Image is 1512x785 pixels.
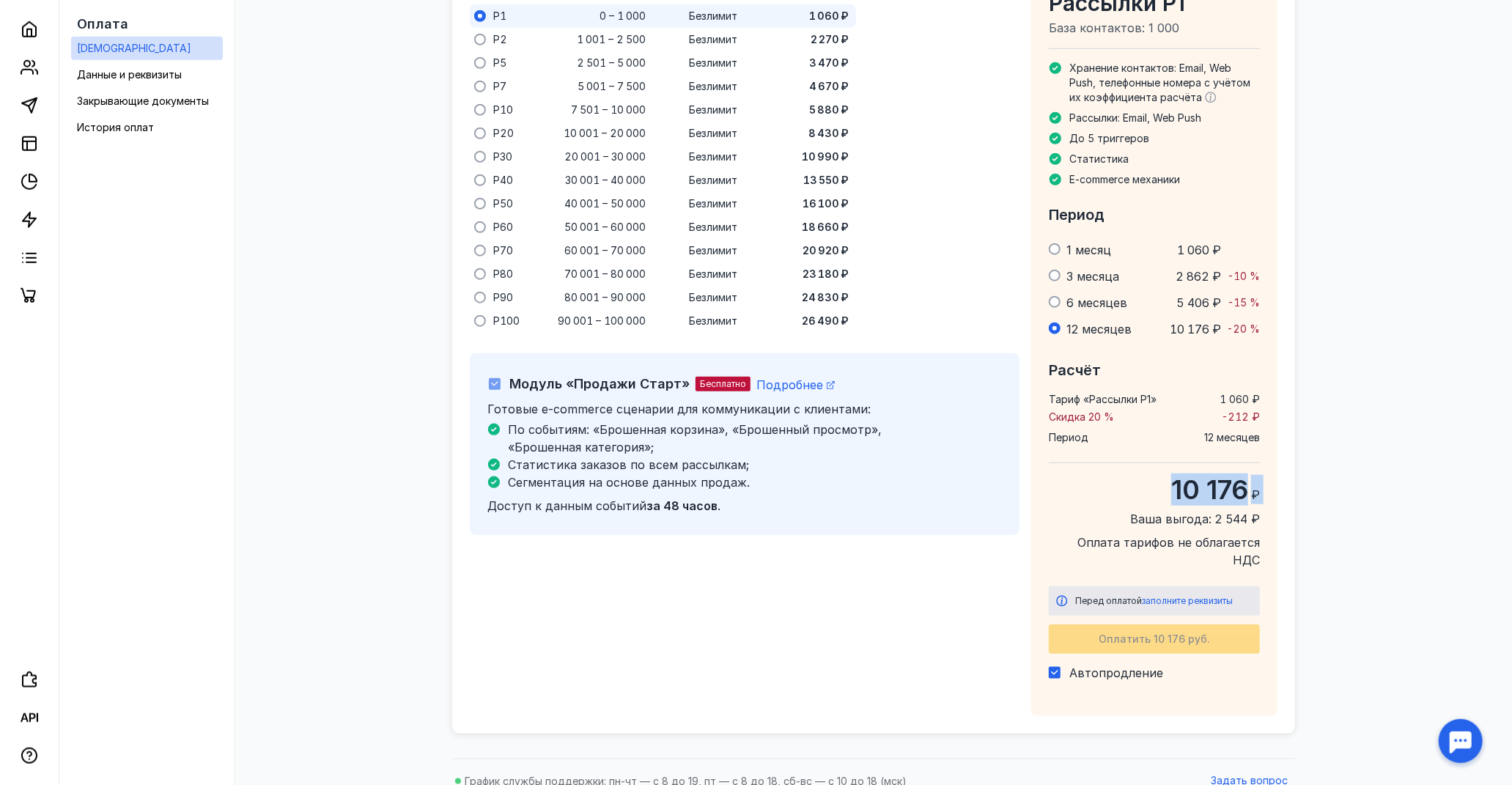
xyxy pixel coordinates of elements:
[811,32,849,47] span: 2 270 ₽
[1171,473,1248,506] span: 10 176
[1177,243,1221,257] span: 1 060 ₽
[1049,510,1260,528] span: Ваша выгода: 2 544 ₽
[689,290,737,305] span: Безлимит
[689,243,737,258] span: Безлимит
[71,63,223,86] a: Данные и реквизиты
[1049,206,1105,224] span: Период
[802,150,849,164] span: 10 990 ₽
[1251,487,1260,502] span: ₽
[564,196,646,211] span: 40 001 – 50 000
[689,220,737,235] span: Безлимит
[493,103,513,117] span: P10
[493,79,506,94] span: P7
[1049,19,1260,37] span: База контактов: 1 000
[508,457,749,472] span: Статистика заказов по всем рассылкам;
[1066,322,1132,336] span: 12 месяцев
[493,267,513,281] span: P80
[564,243,646,258] span: 60 001 – 70 000
[1176,295,1221,310] span: 5 406 ₽
[1049,430,1088,445] span: Период
[77,16,128,32] span: Оплата
[700,378,746,389] span: Бесплатно
[756,377,823,392] span: Подробнее
[689,196,737,211] span: Безлимит
[689,79,737,94] span: Безлимит
[600,9,646,23] span: 0 – 1 000
[577,56,646,70] span: 2 501 – 5 000
[487,498,720,513] span: Доступ к данным событий .
[493,126,514,141] span: P20
[1170,322,1221,336] span: 10 176 ₽
[493,196,513,211] span: P50
[689,103,737,117] span: Безлимит
[646,498,718,513] b: за 48 часов
[803,243,849,258] span: 20 920 ₽
[564,150,646,164] span: 20 001 – 30 000
[809,79,849,94] span: 4 670 ₽
[77,42,191,54] span: [DEMOGRAPHIC_DATA]
[809,56,849,70] span: 3 470 ₽
[803,173,849,188] span: 13 550 ₽
[578,79,646,94] span: 5 001 – 7 500
[1069,173,1180,185] span: E-commerce механики
[71,116,223,139] a: История оплат
[564,267,646,281] span: 70 001 – 80 000
[809,9,849,23] span: 1 060 ₽
[1069,666,1163,680] span: Автопродление
[493,290,513,305] span: P90
[564,126,646,141] span: 10 001 – 20 000
[1222,410,1260,424] span: -212 ₽
[493,32,507,47] span: P2
[689,150,737,164] span: Безлимит
[493,150,512,164] span: P30
[493,9,506,23] span: P1
[493,314,520,328] span: P100
[487,402,871,416] span: Готовые e-commerce сценарии для коммуникации с клиентами:
[493,220,513,235] span: P60
[1228,270,1260,282] span: -10 %
[71,89,223,113] a: Закрывающие документы
[756,377,835,392] a: Подробнее
[1176,269,1221,284] span: 2 862 ₽
[1049,410,1114,424] span: Cкидка 20 %
[77,121,154,133] span: История оплат
[689,9,737,23] span: Безлимит
[1204,430,1260,445] span: 12 месяцев
[802,290,849,305] span: 24 830 ₽
[808,126,849,141] span: 8 430 ₽
[689,56,737,70] span: Безлимит
[809,103,849,117] span: 5 880 ₽
[1049,361,1101,379] span: Расчёт
[1227,323,1260,335] span: -20 %
[571,103,646,117] span: 7 501 – 10 000
[689,126,737,141] span: Безлимит
[803,267,849,281] span: 23 180 ₽
[77,68,182,81] span: Данные и реквизиты
[493,243,513,258] span: P70
[689,267,737,281] span: Безлимит
[1142,594,1233,608] button: заполните реквизиты
[1049,392,1157,407] span: Тариф « Рассылки P1 »
[493,56,506,70] span: P5
[558,314,646,328] span: 90 001 – 100 000
[1049,534,1260,569] span: Оплата тарифов не облагается НДС
[1069,62,1250,103] span: Хранение контактов: Email, Web Push, телефонные номера с учётом их коэффициента расчёта
[1220,392,1260,407] span: 1 060 ₽
[565,173,646,188] span: 30 001 – 40 000
[1075,594,1253,608] div: Перед оплатой
[802,220,849,235] span: 18 660 ₽
[509,376,690,391] span: Модуль «Продажи Старт»
[71,37,223,60] a: [DEMOGRAPHIC_DATA]
[1066,243,1111,257] span: 1 месяц
[803,196,849,211] span: 16 100 ₽
[77,95,209,107] span: Закрывающие документы
[1069,132,1149,144] span: До 5 триггеров
[689,314,737,328] span: Безлимит
[689,173,737,188] span: Безлимит
[493,173,513,188] span: P40
[689,32,737,47] span: Безлимит
[802,314,849,328] span: 26 490 ₽
[564,220,646,235] span: 50 001 – 60 000
[1066,295,1127,310] span: 6 месяцев
[577,32,646,47] span: 1 001 – 2 500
